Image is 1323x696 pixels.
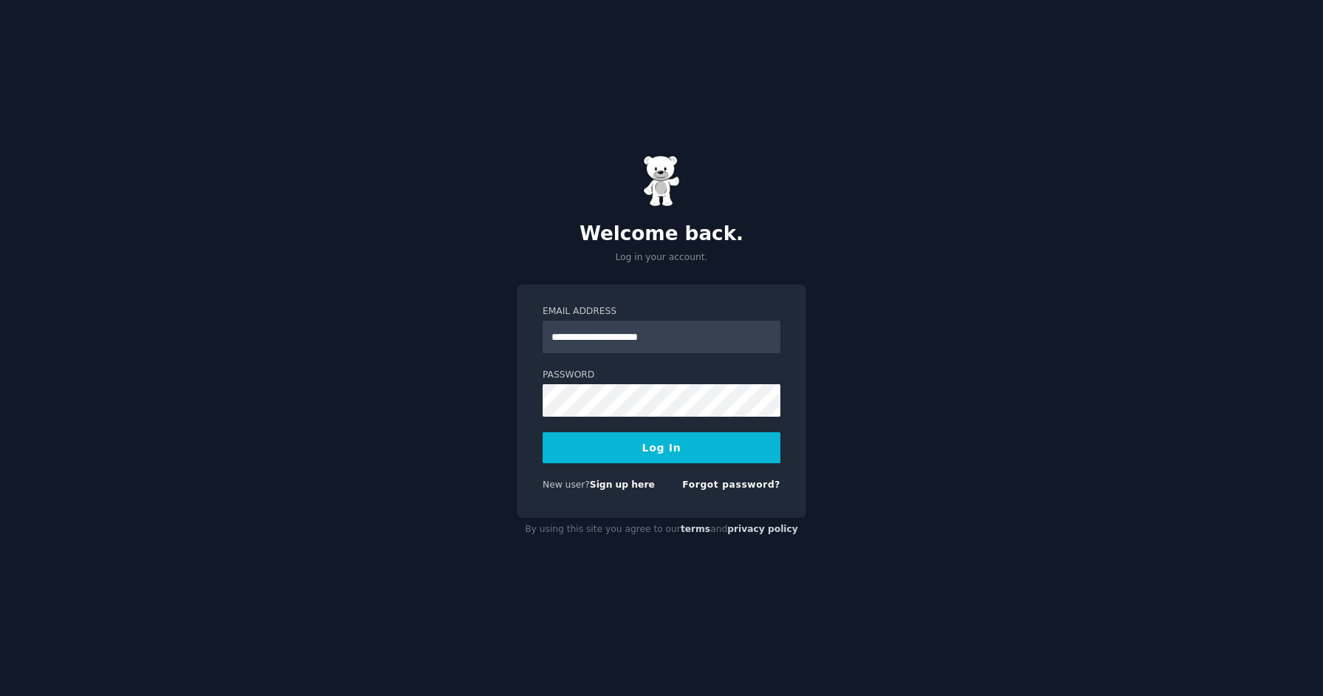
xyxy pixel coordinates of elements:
[543,305,780,318] label: Email Address
[517,518,806,542] div: By using this site you agree to our and
[543,369,780,382] label: Password
[517,222,806,246] h2: Welcome back.
[681,524,710,534] a: terms
[590,480,655,490] a: Sign up here
[643,155,680,207] img: Gummy Bear
[727,524,798,534] a: privacy policy
[517,251,806,265] p: Log in your account.
[682,480,780,490] a: Forgot password?
[543,432,780,463] button: Log In
[543,480,590,490] span: New user?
